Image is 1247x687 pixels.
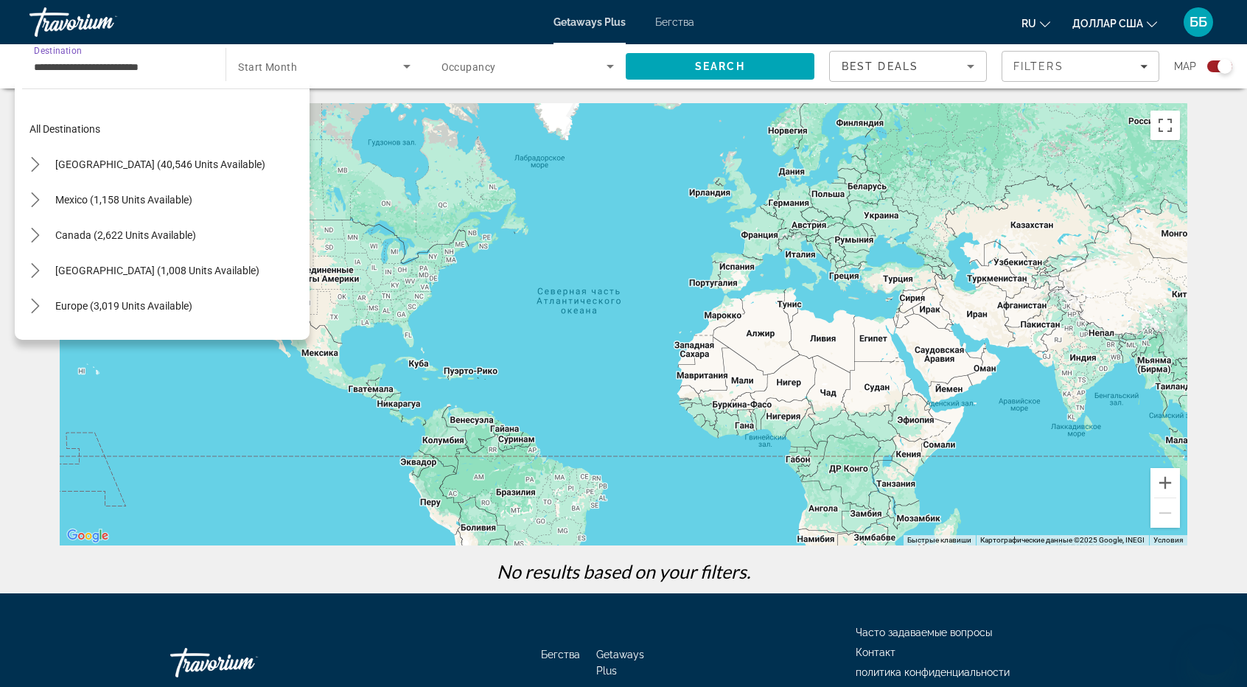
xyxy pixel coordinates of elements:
div: Destination options [15,81,310,340]
span: Canada (2,622 units available) [55,229,196,241]
button: Select destination: Mexico (1,158 units available) [48,186,200,213]
span: All destinations [29,123,100,135]
a: Бегства [541,649,580,660]
button: Select destination: Europe (3,019 units available) [48,293,200,319]
a: Травориум [29,3,177,41]
span: [GEOGRAPHIC_DATA] (1,008 units available) [55,265,259,276]
button: Меню пользователя [1179,7,1218,38]
button: Включить полноэкранный режим [1150,111,1180,140]
button: Toggle United States (40,546 units available) submenu [22,152,48,178]
button: Изменить валюту [1072,13,1157,34]
button: Select destination: Caribbean & Atlantic Islands (1,008 units available) [48,257,267,284]
a: Открыть эту область в Google Картах (в новом окне) [63,526,112,545]
a: Getaways Plus [596,649,644,677]
span: Occupancy [441,61,496,73]
span: Start Month [238,61,297,73]
button: Toggle Caribbean & Atlantic Islands (1,008 units available) submenu [22,258,48,284]
span: Best Deals [842,60,918,72]
p: No results based on your filters. [52,560,1195,582]
button: Select destination: United States (40,546 units available) [48,151,273,178]
input: Select destination [34,58,206,76]
button: Select destination: Canada (2,622 units available) [48,222,203,248]
button: Toggle Europe (3,019 units available) submenu [22,293,48,319]
button: Toggle Canada (2,622 units available) submenu [22,223,48,248]
button: Toggle Australia (238 units available) submenu [22,329,48,355]
a: политика конфиденциальности [856,666,1010,678]
a: Getaways Plus [553,16,626,28]
span: Картографические данные ©2025 Google, INEGI [980,536,1145,544]
span: Europe (3,019 units available) [55,300,192,312]
button: Toggle Mexico (1,158 units available) submenu [22,187,48,213]
iframe: Кнопка запуска окна обмена сообщениями [1188,628,1235,675]
button: Быстрые клавиши [907,535,971,545]
button: Увеличить [1150,468,1180,498]
a: Бегства [655,16,694,28]
button: Filters [1002,51,1159,82]
button: Select destination: All destinations [22,116,310,142]
font: ru [1021,18,1036,29]
a: Контакт [856,646,895,658]
a: Иди домой [170,641,318,685]
button: Изменить язык [1021,13,1050,34]
span: Mexico (1,158 units available) [55,194,192,206]
button: Уменьшить [1150,498,1180,528]
a: Часто задаваемые вопросы [856,627,992,638]
span: [GEOGRAPHIC_DATA] (40,546 units available) [55,158,265,170]
button: Select destination: Australia (238 units available) [48,328,259,355]
span: Filters [1013,60,1063,72]
mat-select: Sort by [842,57,974,75]
span: Destination [34,45,82,55]
span: Search [695,60,745,72]
img: Google [63,526,112,545]
a: Условия (ссылка откроется в новой вкладке) [1153,536,1183,544]
button: Search [626,53,814,80]
font: ББ [1190,14,1207,29]
span: Map [1174,56,1196,77]
font: доллар США [1072,18,1143,29]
